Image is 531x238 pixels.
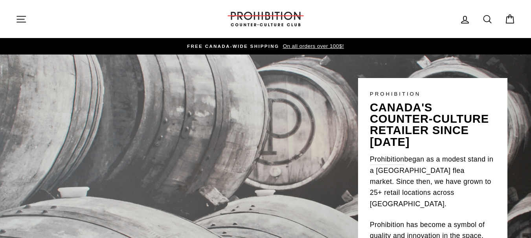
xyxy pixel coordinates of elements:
a: Prohibition [370,154,404,165]
span: On all orders over 100$! [281,43,344,49]
span: FREE CANADA-WIDE SHIPPING [187,44,279,49]
a: FREE CANADA-WIDE SHIPPING On all orders over 100$! [18,42,513,51]
p: canada's counter-culture retailer since [DATE] [370,102,496,148]
p: PROHIBITION [370,90,496,98]
img: PROHIBITION COUNTER-CULTURE CLUB [226,12,305,26]
p: began as a modest stand in a [GEOGRAPHIC_DATA] flea market. Since then, we have grown to 25+ reta... [370,154,496,209]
